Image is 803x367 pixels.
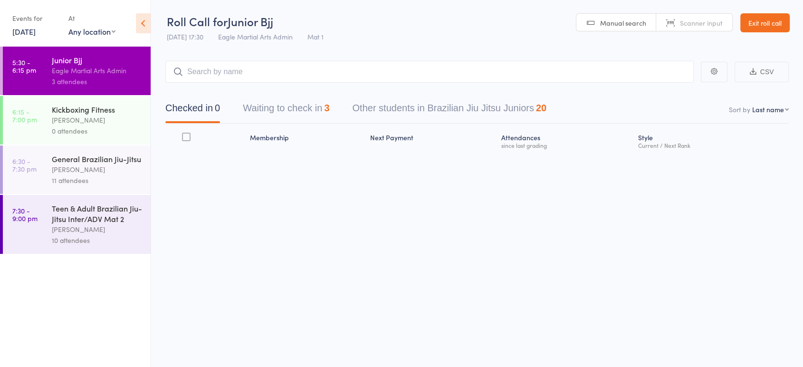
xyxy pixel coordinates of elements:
a: Exit roll call [740,13,790,32]
div: General Brazilian Jiu-Jitsu [52,154,143,164]
button: Checked in0 [165,98,220,123]
div: Any location [68,26,115,37]
span: Roll Call for [167,13,228,29]
div: 20 [536,103,546,113]
time: 6:15 - 7:00 pm [12,108,37,123]
span: [DATE] 17:30 [167,32,203,41]
span: Junior Bjj [228,13,273,29]
div: Junior Bjj [52,55,143,65]
button: Other students in Brazilian Jiu Jitsu Juniors20 [352,98,546,123]
div: [PERSON_NAME] [52,115,143,126]
a: 6:30 -7:30 pmGeneral Brazilian Jiu-Jitsu[PERSON_NAME]11 attendees [3,145,151,194]
button: Waiting to check in3 [243,98,329,123]
div: Next Payment [366,128,497,153]
div: Last name [752,105,784,114]
span: Manual search [600,18,646,28]
span: Scanner input [680,18,723,28]
div: since last grading [501,142,631,148]
button: CSV [735,62,789,82]
div: 3 [324,103,329,113]
label: Sort by [729,105,750,114]
a: 5:30 -6:15 pmJunior BjjEagle Martial Arts Admin3 attendees [3,47,151,95]
div: Current / Next Rank [638,142,785,148]
a: [DATE] [12,26,36,37]
time: 6:30 - 7:30 pm [12,157,37,173]
div: Membership [246,128,366,153]
div: 0 [215,103,220,113]
div: Teen & Adult Brazilian Jiu-Jitsu Inter/ADV Mat 2 [52,203,143,224]
a: 7:30 -9:00 pmTeen & Adult Brazilian Jiu-Jitsu Inter/ADV Mat 2[PERSON_NAME]10 attendees [3,195,151,254]
span: Mat 1 [307,32,324,41]
div: [PERSON_NAME] [52,224,143,235]
a: 6:15 -7:00 pmKickboxing Fitness[PERSON_NAME]0 attendees [3,96,151,145]
div: Events for [12,10,59,26]
div: [PERSON_NAME] [52,164,143,175]
div: 3 attendees [52,76,143,87]
div: Style [634,128,789,153]
span: Eagle Martial Arts Admin [218,32,293,41]
div: 10 attendees [52,235,143,246]
div: At [68,10,115,26]
div: Atten­dances [497,128,634,153]
input: Search by name [165,61,694,83]
div: 0 attendees [52,126,143,136]
div: Eagle Martial Arts Admin [52,65,143,76]
time: 5:30 - 6:15 pm [12,58,36,74]
div: Kickboxing Fitness [52,104,143,115]
div: 11 attendees [52,175,143,186]
time: 7:30 - 9:00 pm [12,207,38,222]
